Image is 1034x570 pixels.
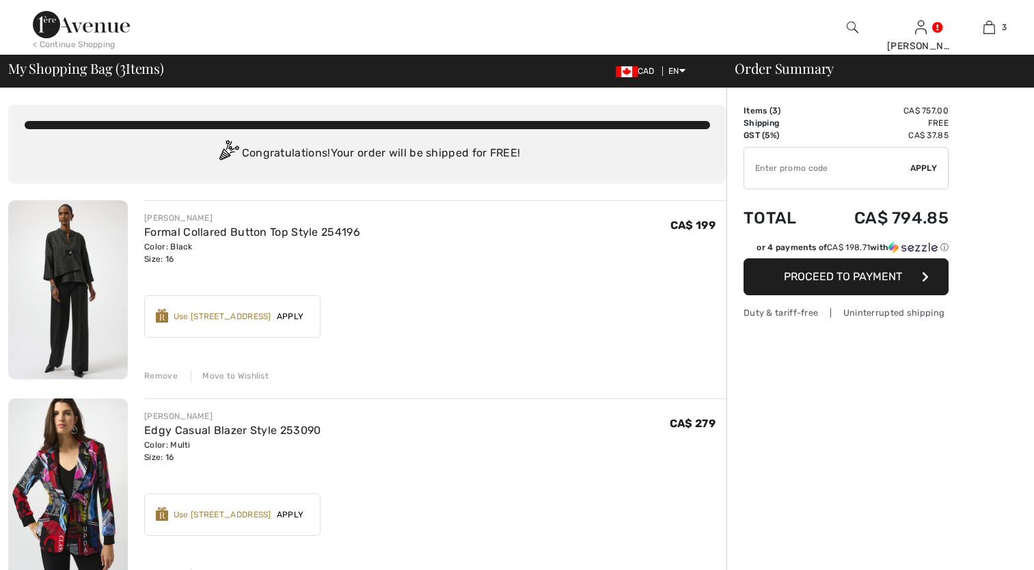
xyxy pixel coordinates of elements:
[271,508,310,521] span: Apply
[144,212,360,224] div: [PERSON_NAME]
[718,62,1026,75] div: Order Summary
[144,370,178,382] div: Remove
[271,310,310,323] span: Apply
[144,410,321,422] div: [PERSON_NAME]
[744,117,817,129] td: Shipping
[174,508,271,521] div: Use [STREET_ADDRESS]
[33,11,130,38] img: 1ère Avenue
[817,195,949,241] td: CA$ 794.85
[817,129,949,141] td: CA$ 37.85
[156,507,168,521] img: Reward-Logo.svg
[144,241,360,265] div: Color: Black Size: 16
[616,66,660,76] span: CAD
[744,241,949,258] div: or 4 payments ofCA$ 198.71withSezzle Click to learn more about Sezzle
[670,219,716,232] span: CA$ 199
[144,226,360,239] a: Formal Collared Button Top Style 254196
[670,417,716,430] span: CA$ 279
[744,258,949,295] button: Proceed to Payment
[1002,21,1007,33] span: 3
[744,129,817,141] td: GST (5%)
[8,200,128,379] img: Formal Collared Button Top Style 254196
[827,243,870,252] span: CA$ 198.71
[8,62,164,75] span: My Shopping Bag ( Items)
[191,370,269,382] div: Move to Wishlist
[888,241,938,254] img: Sezzle
[33,38,115,51] div: < Continue Shopping
[120,58,126,76] span: 3
[616,66,638,77] img: Canadian Dollar
[887,39,954,53] div: [PERSON_NAME]
[144,424,321,437] a: Edgy Casual Blazer Style 253090
[668,66,685,76] span: EN
[784,270,902,283] span: Proceed to Payment
[817,117,949,129] td: Free
[744,195,817,241] td: Total
[744,148,910,189] input: Promo code
[955,19,1022,36] a: 3
[757,241,949,254] div: or 4 payments of with
[915,21,927,33] a: Sign In
[744,306,949,319] div: Duty & tariff-free | Uninterrupted shipping
[744,105,817,117] td: Items ( )
[983,19,995,36] img: My Bag
[915,19,927,36] img: My Info
[817,105,949,117] td: CA$ 757.00
[772,106,778,116] span: 3
[25,140,710,167] div: Congratulations! Your order will be shipped for FREE!
[174,310,271,323] div: Use [STREET_ADDRESS]
[910,162,938,174] span: Apply
[847,19,858,36] img: search the website
[215,140,242,167] img: Congratulation2.svg
[156,309,168,323] img: Reward-Logo.svg
[144,439,321,463] div: Color: Multi Size: 16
